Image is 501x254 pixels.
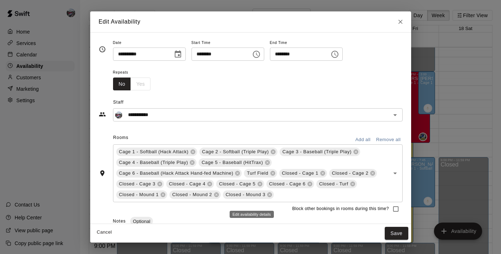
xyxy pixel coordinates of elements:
[166,180,208,188] span: Closed - Cage 4
[116,180,158,188] span: Closed - Cage 3
[99,17,140,26] h6: Edit Availability
[244,170,271,177] span: Turf Field
[115,111,122,119] img: Jacob Reyes
[116,159,191,166] span: Cage 4 - Baseball (Triple Play)
[199,159,266,166] span: Cage 5 - Baseball (HitTrax)
[279,169,327,178] div: Closed - Cage 1
[316,180,351,188] span: Closed - Turf
[116,191,162,198] span: Closed - Mound 1
[292,205,389,213] span: Block other bookings in rooms during this time?
[374,134,403,145] button: Remove all
[171,47,185,61] button: Choose date, selected date is Oct 13, 2025
[280,148,360,156] div: Cage 3 - Baseball (Triple Play)
[390,168,400,178] button: Open
[169,191,215,198] span: Closed - Mound 2
[280,148,354,155] span: Cage 3 - Baseball (Triple Play)
[249,47,264,61] button: Choose time, selected time is 7:30 PM
[328,47,342,61] button: Choose time, selected time is 9:00 PM
[116,170,236,177] span: Cage 6 - Baseball (Hack Attack Hand-fed Machine)
[216,180,258,188] span: Closed - Cage 5
[99,111,106,118] svg: Staff
[199,148,277,156] div: Cage 2 - Softball (Triple Play)
[166,180,214,188] div: Closed - Cage 4
[385,227,408,240] button: Save
[113,78,151,91] div: outlined button group
[113,219,126,224] span: Notes
[99,46,106,53] svg: Timing
[130,219,153,224] span: Optional
[116,190,168,199] div: Closed - Mound 1
[191,38,264,48] span: Start Time
[113,38,186,48] span: Date
[113,135,128,140] span: Rooms
[216,180,264,188] div: Closed - Cage 5
[394,15,407,28] button: Close
[113,68,157,78] span: Repeats
[316,180,357,188] div: Closed - Turf
[199,158,271,167] div: Cage 5 - Baseball (HitTrax)
[266,180,308,188] span: Closed - Cage 6
[329,169,377,178] div: Closed - Cage 2
[270,38,343,48] span: End Time
[169,190,221,199] div: Closed - Mound 2
[279,170,321,177] span: Closed - Cage 1
[116,180,164,188] div: Closed - Cage 3
[113,78,131,91] button: No
[230,211,274,218] div: Edit availability details
[199,148,272,155] span: Cage 2 - Softball (Triple Play)
[93,227,116,238] button: Cancel
[244,169,277,178] div: Turf Field
[116,148,197,156] div: Cage 1 - Softball (Hack Attack)
[223,190,274,199] div: Closed - Mound 3
[116,158,197,167] div: Cage 4 - Baseball (Triple Play)
[116,169,242,178] div: Cage 6 - Baseball (Hack Attack Hand-fed Machine)
[390,110,400,120] button: Open
[99,170,106,177] svg: Rooms
[113,97,402,108] span: Staff
[329,170,371,177] span: Closed - Cage 2
[116,148,191,155] span: Cage 1 - Softball (Hack Attack)
[223,191,269,198] span: Closed - Mound 3
[266,180,314,188] div: Closed - Cage 6
[352,134,374,145] button: Add all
